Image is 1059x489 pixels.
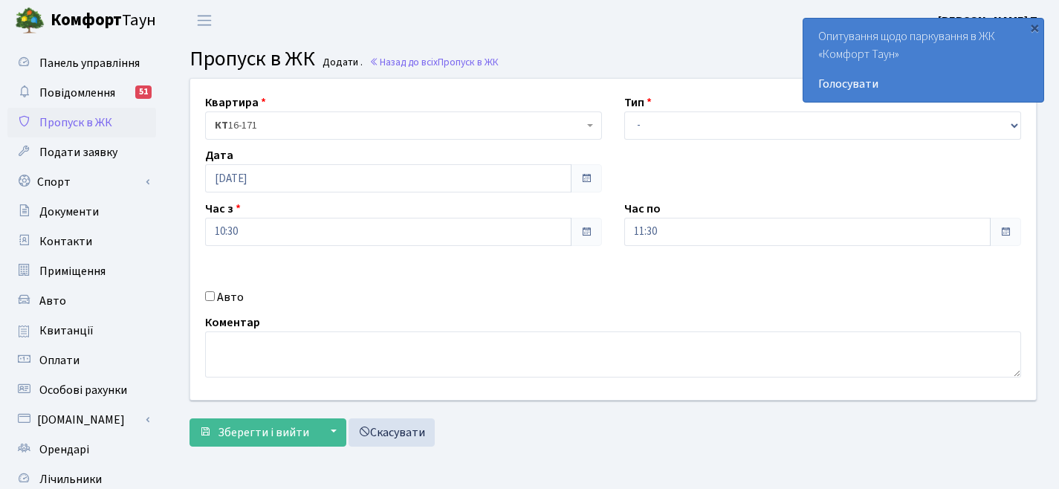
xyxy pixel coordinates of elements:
div: 51 [135,85,152,99]
label: Час по [624,200,661,218]
label: Коментар [205,314,260,331]
a: Голосувати [818,75,1029,93]
a: Назад до всіхПропуск в ЖК [369,55,499,69]
a: Панель управління [7,48,156,78]
span: Особові рахунки [39,382,127,398]
a: Авто [7,286,156,316]
a: [DOMAIN_NAME] [7,405,156,435]
span: <b>КТ</b>&nbsp;&nbsp;&nbsp;&nbsp;16-171 [215,118,583,133]
span: Таун [51,8,156,33]
a: [PERSON_NAME] П. [938,12,1041,30]
span: Авто [39,293,66,309]
label: Квартира [205,94,266,111]
span: Квитанції [39,323,94,339]
a: Повідомлення51 [7,78,156,108]
a: Оплати [7,346,156,375]
span: Оплати [39,352,80,369]
button: Зберегти і вийти [190,418,319,447]
a: Приміщення [7,256,156,286]
a: Подати заявку [7,137,156,167]
label: Час з [205,200,241,218]
span: Лічильники [39,471,102,488]
label: Авто [217,288,244,306]
div: × [1027,20,1042,35]
span: Орендарі [39,441,89,458]
b: КТ [215,118,228,133]
label: Дата [205,146,233,164]
small: Додати . [320,56,363,69]
img: logo.png [15,6,45,36]
span: Подати заявку [39,144,117,161]
span: Зберегти і вийти [218,424,309,441]
span: Пропуск в ЖК [190,44,315,74]
a: Пропуск в ЖК [7,108,156,137]
span: Пропуск в ЖК [39,114,112,131]
span: Пропуск в ЖК [438,55,499,69]
a: Скасувати [349,418,435,447]
a: Орендарі [7,435,156,464]
span: Приміщення [39,263,106,279]
b: Комфорт [51,8,122,32]
a: Квитанції [7,316,156,346]
a: Особові рахунки [7,375,156,405]
b: [PERSON_NAME] П. [938,13,1041,29]
a: Контакти [7,227,156,256]
label: Тип [624,94,652,111]
span: Повідомлення [39,85,115,101]
span: Панель управління [39,55,140,71]
span: <b>КТ</b>&nbsp;&nbsp;&nbsp;&nbsp;16-171 [205,111,602,140]
a: Спорт [7,167,156,197]
span: Контакти [39,233,92,250]
div: Опитування щодо паркування в ЖК «Комфорт Таун» [803,19,1043,102]
a: Документи [7,197,156,227]
span: Документи [39,204,99,220]
button: Переключити навігацію [186,8,223,33]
